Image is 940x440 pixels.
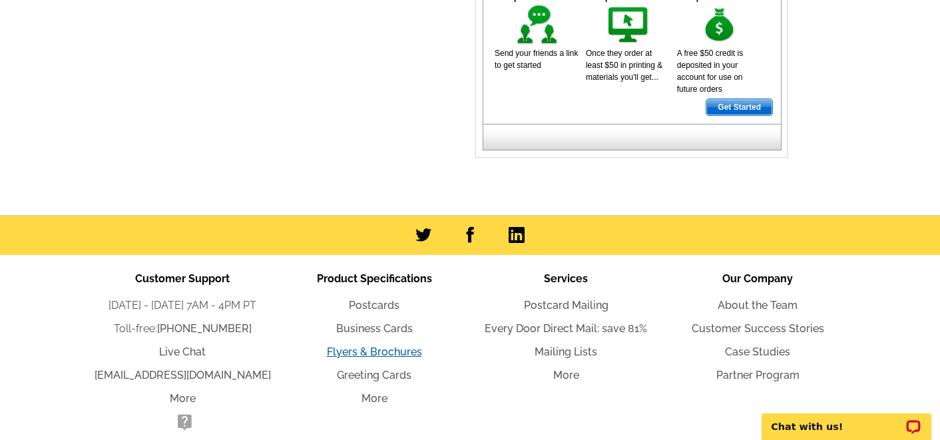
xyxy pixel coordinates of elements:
li: [DATE] - [DATE] 7AM - 4PM PT [87,298,278,314]
span: Send your friends a link to get started [495,49,578,70]
a: [EMAIL_ADDRESS][DOMAIN_NAME] [95,369,271,381]
span: Customer Support [135,272,230,285]
a: Live Chat [159,345,206,358]
a: Flyers & Brochures [327,345,422,358]
a: Business Cards [336,322,413,335]
a: Customer Success Stories [692,322,824,335]
a: Greeting Cards [337,369,411,381]
img: step-3.gif [697,3,743,47]
iframe: LiveChat chat widget [753,398,940,440]
span: Our Company [722,272,793,285]
a: More [361,392,387,405]
span: Get Started [706,99,772,115]
a: More [170,392,196,405]
span: A free $50 credit is deposited in your account for use on future orders [677,49,743,94]
img: step-1.gif [515,3,561,47]
a: Postcards [349,299,399,312]
img: step-2.gif [606,3,652,47]
span: Once they order at least $50 in printing & materials you'll get... [586,49,662,82]
a: Mailing Lists [535,345,597,358]
a: Every Door Direct Mail: save 81% [485,322,647,335]
a: More [553,369,579,381]
span: Product Specifications [317,272,432,285]
span: Services [544,272,588,285]
li: Toll-free: [87,321,278,337]
a: Get Started [706,99,773,116]
a: Partner Program [716,369,800,381]
a: Case Studies [725,345,790,358]
a: About the Team [718,299,798,312]
a: Postcard Mailing [524,299,608,312]
a: [PHONE_NUMBER] [157,322,252,335]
